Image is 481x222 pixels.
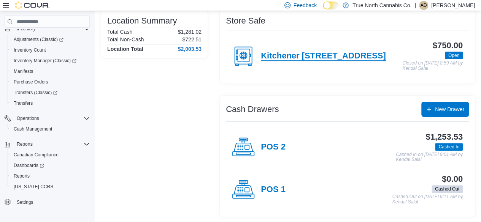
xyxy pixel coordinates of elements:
[352,1,411,10] p: True North Cannabis Co.
[11,182,90,191] span: Washington CCRS
[8,160,93,171] a: Dashboards
[425,132,463,142] h3: $1,253.53
[178,46,202,52] h4: $2,003.53
[261,185,286,195] h4: POS 1
[11,99,90,108] span: Transfers
[445,52,463,59] span: Open
[435,186,459,192] span: Cashed Out
[11,67,36,76] a: Manifests
[11,124,55,134] a: Cash Management
[323,2,339,9] input: Dark Mode
[107,46,143,52] h4: Location Total
[14,79,48,85] span: Purchase Orders
[435,105,464,113] span: New Drawer
[14,68,33,74] span: Manifests
[14,197,90,207] span: Settings
[8,150,93,160] button: Canadian Compliance
[435,143,463,151] span: Cashed In
[11,77,51,87] a: Purchase Orders
[11,150,90,159] span: Canadian Compliance
[8,55,93,66] a: Inventory Manager (Classic)
[448,52,459,59] span: Open
[107,29,132,35] h6: Total Cash
[442,175,463,184] h3: $0.00
[11,46,49,55] a: Inventory Count
[14,173,30,179] span: Reports
[14,90,57,96] span: Transfers (Classic)
[11,56,79,65] a: Inventory Manager (Classic)
[11,67,90,76] span: Manifests
[8,77,93,87] button: Purchase Orders
[421,1,427,10] span: AD
[14,100,33,106] span: Transfers
[178,29,202,35] p: $1,281.02
[2,139,93,150] button: Reports
[11,172,33,181] a: Reports
[11,56,90,65] span: Inventory Manager (Classic)
[11,35,67,44] a: Adjustments (Classic)
[392,194,463,205] p: Cashed Out on [DATE] 9:11 AM by Kendal Salal
[414,1,416,10] p: |
[2,113,93,124] button: Operations
[261,51,386,61] h4: Kitchener [STREET_ADDRESS]
[11,182,56,191] a: [US_STATE] CCRS
[402,61,463,71] p: Closed on [DATE] 8:59 AM by Kendal Salal
[419,1,428,10] div: Alexander Davidd
[14,198,36,207] a: Settings
[11,172,90,181] span: Reports
[14,184,53,190] span: [US_STATE] CCRS
[421,102,469,117] button: New Drawer
[17,199,33,205] span: Settings
[11,161,90,170] span: Dashboards
[226,16,265,25] h3: Store Safe
[182,36,202,43] p: $722.51
[17,141,33,147] span: Reports
[107,36,144,43] h6: Total Non-Cash
[431,1,475,10] p: [PERSON_NAME]
[8,124,93,134] button: Cash Management
[11,35,90,44] span: Adjustments (Classic)
[14,126,52,132] span: Cash Management
[11,124,90,134] span: Cash Management
[15,2,49,9] img: Cova
[396,152,463,162] p: Cashed In on [DATE] 9:01 AM by Kendal Salal
[14,58,76,64] span: Inventory Manager (Classic)
[226,105,279,114] h3: Cash Drawers
[107,16,177,25] h3: Location Summary
[11,161,47,170] a: Dashboards
[17,115,39,121] span: Operations
[14,114,90,123] span: Operations
[2,197,93,208] button: Settings
[438,143,459,150] span: Cashed In
[294,2,317,9] span: Feedback
[8,181,93,192] button: [US_STATE] CCRS
[8,171,93,181] button: Reports
[14,36,63,43] span: Adjustments (Classic)
[14,47,46,53] span: Inventory Count
[8,34,93,45] a: Adjustments (Classic)
[432,185,463,193] span: Cashed Out
[14,114,42,123] button: Operations
[8,45,93,55] button: Inventory Count
[11,99,36,108] a: Transfers
[261,142,286,152] h4: POS 2
[14,140,36,149] button: Reports
[8,66,93,77] button: Manifests
[11,46,90,55] span: Inventory Count
[14,152,59,158] span: Canadian Compliance
[8,87,93,98] a: Transfers (Classic)
[11,150,62,159] a: Canadian Compliance
[8,98,93,109] button: Transfers
[433,41,463,50] h3: $750.00
[14,162,44,168] span: Dashboards
[14,140,90,149] span: Reports
[11,77,90,87] span: Purchase Orders
[11,88,60,97] a: Transfers (Classic)
[11,88,90,97] span: Transfers (Classic)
